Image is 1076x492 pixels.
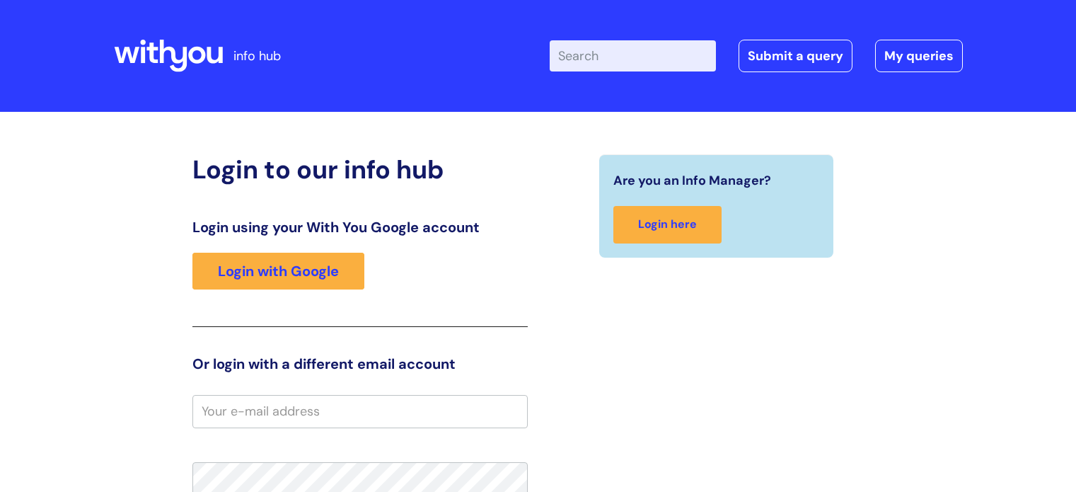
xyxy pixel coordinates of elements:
[875,40,963,72] a: My queries
[192,355,528,372] h3: Or login with a different email account
[192,154,528,185] h2: Login to our info hub
[192,253,364,290] a: Login with Google
[613,206,722,244] a: Login here
[192,219,528,236] h3: Login using your With You Google account
[233,45,281,67] p: info hub
[739,40,852,72] a: Submit a query
[192,395,528,428] input: Your e-mail address
[613,169,771,192] span: Are you an Info Manager?
[550,40,716,71] input: Search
